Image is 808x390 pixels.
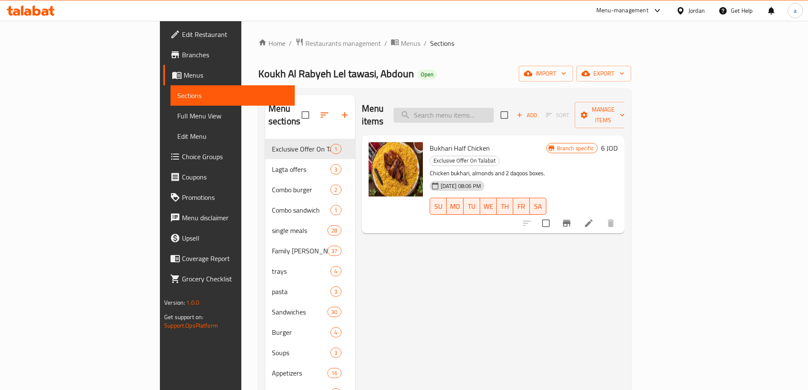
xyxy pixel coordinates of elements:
span: Combo burger [272,185,331,195]
span: Select section first [540,109,575,122]
div: Soups3 [265,342,355,363]
button: import [519,66,573,81]
a: Menu disclaimer [163,208,295,228]
nav: breadcrumb [258,38,631,49]
a: Grocery Checklist [163,269,295,289]
div: Burger4 [265,322,355,342]
li: / [424,38,427,48]
div: items [330,144,341,154]
a: Sections [171,85,295,106]
button: MO [447,198,464,215]
span: Appetizers [272,368,327,378]
span: 3 [331,349,341,357]
a: Promotions [163,187,295,208]
a: Menus [163,65,295,85]
span: pasta [272,286,331,297]
span: Select to update [537,214,555,232]
span: single meals [272,225,327,236]
button: export [576,66,631,81]
span: SA [533,200,543,213]
span: Menu disclaimer [182,213,288,223]
a: Branches [163,45,295,65]
div: items [330,185,341,195]
span: 4 [331,267,341,275]
span: Select section [495,106,513,124]
span: Open [417,71,437,78]
div: items [330,286,341,297]
button: delete [601,213,621,233]
div: Family [PERSON_NAME] Meals37 [265,241,355,261]
div: trays4 [265,261,355,281]
button: Add [513,109,540,122]
button: SU [430,198,447,215]
span: Sections [430,38,454,48]
div: Sandwiches30 [265,302,355,322]
a: Full Menu View [171,106,295,126]
div: Combo sandwich [272,205,331,215]
div: Burger [272,327,331,337]
span: 28 [328,227,341,235]
span: [DATE] 08:06 PM [437,182,484,190]
span: 4 [331,328,341,337]
a: Menus [391,38,420,49]
div: items [330,348,341,358]
span: Sections [177,90,288,101]
span: export [583,68,624,79]
span: Coupons [182,172,288,182]
span: TH [500,200,510,213]
a: Edit Restaurant [163,24,295,45]
input: search [394,108,494,123]
span: Soups [272,348,331,358]
span: Branch specific [554,144,597,152]
div: Combo burger2 [265,180,355,200]
div: Exclusive Offer On Talabat [272,144,331,154]
span: trays [272,266,331,276]
button: SA [530,198,546,215]
div: items [330,266,341,276]
span: Family [PERSON_NAME] Meals [272,246,327,256]
span: 16 [328,369,341,377]
div: Sandwiches [272,307,327,317]
div: items [327,225,341,236]
div: items [330,164,341,174]
span: 1 [331,206,341,214]
div: Lagta offers3 [265,159,355,180]
button: WE [480,198,497,215]
p: Chicken bukhari, almonds and 2 daqoos boxes. [430,168,546,179]
span: Lagta offers [272,164,331,174]
span: Coverage Report [182,253,288,264]
button: TU [464,198,480,215]
div: pasta3 [265,281,355,302]
div: Combo sandwich1 [265,200,355,220]
span: 30 [328,308,341,316]
span: 1.0.0 [186,297,199,308]
span: Edit Menu [177,131,288,141]
div: items [327,307,341,317]
span: Get support on: [164,311,203,323]
span: Add [515,110,538,120]
button: Add section [335,105,355,125]
a: Restaurants management [295,38,381,49]
span: 3 [331,288,341,296]
li: / [384,38,387,48]
span: MO [450,200,460,213]
div: Family Sedor Meals [272,246,327,256]
div: Open [417,70,437,80]
span: import [526,68,566,79]
span: Sort sections [314,105,335,125]
span: 37 [328,247,341,255]
span: 1 [331,145,341,153]
span: Upsell [182,233,288,243]
a: Edit menu item [584,218,594,228]
span: TU [467,200,477,213]
span: 3 [331,166,341,174]
a: Choice Groups [163,146,295,167]
div: Appetizers16 [265,363,355,383]
div: Menu-management [596,6,649,16]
